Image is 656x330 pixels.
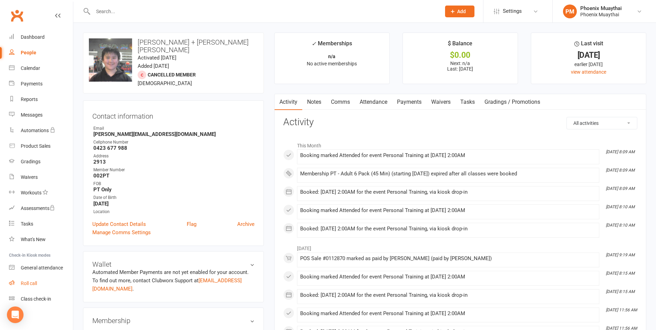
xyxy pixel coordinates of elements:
no-payment-system: Automated Member Payments are not yet enabled for your account. To find out more, contact Clubwor... [92,269,249,292]
div: Class check-in [21,296,51,302]
div: Roll call [21,281,37,286]
a: Dashboard [9,29,73,45]
a: Activity [275,94,302,110]
div: Booking marked Attended for event Personal Training at [DATE] 2:00AM [300,208,596,213]
input: Search... [91,7,436,16]
button: Add [445,6,474,17]
i: [DATE] 11:56 AM [606,308,637,312]
span: Settings [503,3,522,19]
h3: Contact information [92,110,255,120]
div: What's New [21,237,46,242]
strong: n/a [328,54,335,59]
a: Payments [392,94,426,110]
div: $ Balance [448,39,472,52]
div: Memberships [312,39,352,52]
i: [DATE] 8:15 AM [606,289,635,294]
a: Calendar [9,61,73,76]
div: Booking marked Attended for event Personal Training at [DATE] 2:00AM [300,153,596,158]
strong: 002PT [93,173,255,179]
div: Assessments [21,205,55,211]
div: [DATE] [537,52,640,59]
a: Roll call [9,276,73,291]
h3: [PERSON_NAME] + [PERSON_NAME] [PERSON_NAME] [89,38,258,54]
a: General attendance kiosk mode [9,260,73,276]
a: Comms [326,94,355,110]
a: Waivers [426,94,455,110]
img: image1751066317.png [89,38,132,82]
div: Messages [21,112,43,118]
div: Booking marked Attended for event Personal Training at [DATE] 2:00AM [300,274,596,280]
h3: Activity [283,117,637,128]
a: view attendance [571,69,606,75]
div: FOB [93,181,255,187]
a: Manage Comms Settings [92,228,151,237]
p: Next: n/a Last: [DATE] [409,61,511,72]
h3: Wallet [92,260,255,268]
a: What's New [9,232,73,247]
a: People [9,45,73,61]
a: Messages [9,107,73,123]
i: [DATE] 8:09 AM [606,168,635,173]
a: Tasks [9,216,73,232]
i: ✓ [312,40,316,47]
div: Phoenix Muaythai [580,5,622,11]
span: No active memberships [307,61,357,66]
i: [DATE] 8:10 AM [606,204,635,209]
span: Cancelled member [148,72,196,77]
a: Reports [9,92,73,107]
div: Booking marked Attended for event Personal Training at [DATE] 2:00AM [300,311,596,317]
div: Dashboard [21,34,45,40]
span: [DEMOGRAPHIC_DATA] [138,80,192,86]
div: POS Sale #0112870 marked as paid by [PERSON_NAME] (paid by [PERSON_NAME]) [300,256,596,262]
div: earlier [DATE] [537,61,640,68]
div: $0.00 [409,52,511,59]
div: Member Number [93,167,255,173]
strong: PT Only [93,186,255,193]
div: Booked: [DATE] 2:00AM for the event Personal Training, via kiosk drop-in [300,226,596,232]
div: Last visit [574,39,603,52]
a: Assessments [9,201,73,216]
div: Workouts [21,190,41,195]
div: PM [563,4,577,18]
a: Payments [9,76,73,92]
strong: [PERSON_NAME][EMAIL_ADDRESS][DOMAIN_NAME] [93,131,255,137]
a: Update Contact Details [92,220,146,228]
strong: 0423 677 988 [93,145,255,151]
a: Attendance [355,94,392,110]
div: Product Sales [21,143,50,149]
div: Membership PT - Adult 6 Pack (45 Min) (starting [DATE]) expired after all classes were booked [300,171,596,177]
div: Waivers [21,174,38,180]
div: Location [93,209,255,215]
div: Email [93,125,255,132]
h3: Membership [92,317,255,324]
a: Gradings [9,154,73,169]
div: Cellphone Number [93,139,255,146]
strong: 2913 [93,159,255,165]
a: Gradings / Promotions [480,94,545,110]
div: Calendar [21,65,40,71]
a: Class kiosk mode [9,291,73,307]
div: Payments [21,81,43,86]
a: [EMAIL_ADDRESS][DOMAIN_NAME] [92,277,242,292]
a: Waivers [9,169,73,185]
div: Reports [21,97,38,102]
div: General attendance [21,265,63,271]
div: Gradings [21,159,40,164]
div: Phoenix Muaythai [580,11,622,18]
div: Booked: [DATE] 2:00AM for the event Personal Training, via kiosk drop-in [300,189,596,195]
i: [DATE] 8:15 AM [606,271,635,276]
a: Workouts [9,185,73,201]
a: Tasks [455,94,480,110]
i: [DATE] 8:09 AM [606,149,635,154]
div: Booked: [DATE] 2:00AM for the event Personal Training, via kiosk drop-in [300,292,596,298]
strong: [DATE] [93,201,255,207]
div: People [21,50,36,55]
li: [DATE] [283,241,637,252]
a: Flag [187,220,196,228]
li: This Month [283,138,637,149]
span: Add [457,9,466,14]
i: [DATE] 8:09 AM [606,186,635,191]
div: Tasks [21,221,33,227]
a: Clubworx [8,7,26,24]
time: Added [DATE] [138,63,169,69]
